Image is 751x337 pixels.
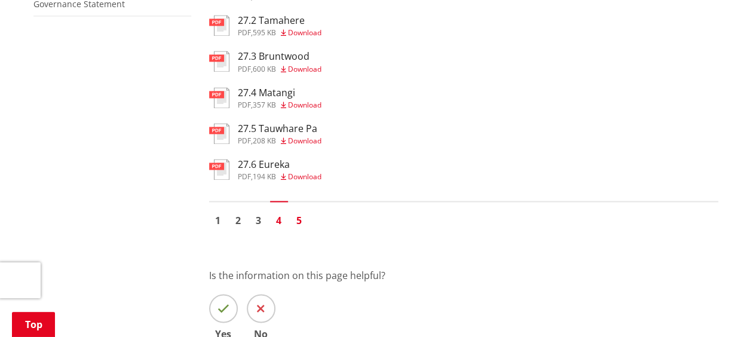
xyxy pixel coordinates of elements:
span: pdf [238,136,251,146]
span: pdf [238,27,251,38]
div: , [238,29,321,36]
a: 27.3 Bruntwood pdf,600 KB Download [209,51,321,72]
div: , [238,137,321,145]
a: 27.5 Tauwhare Pa pdf,208 KB Download [209,123,321,145]
p: Is the information on this page helpful? [209,268,718,282]
div: , [238,66,321,73]
a: 27.4 Matangi pdf,357 KB Download [209,87,321,109]
span: 595 KB [253,27,276,38]
span: pdf [238,64,251,74]
nav: Pagination [209,201,718,232]
span: 208 KB [253,136,276,146]
span: Download [288,64,321,74]
h3: 27.3 Bruntwood [238,51,321,62]
a: Go to page 5 [290,211,308,229]
a: Go to page 3 [250,211,268,229]
span: 194 KB [253,171,276,182]
img: document-pdf.svg [209,15,229,36]
span: pdf [238,100,251,110]
span: pdf [238,171,251,182]
img: document-pdf.svg [209,123,229,144]
span: Download [288,100,321,110]
a: Go to page 1 [209,211,227,229]
h3: 27.5 Tauwhare Pa [238,123,321,134]
img: document-pdf.svg [209,159,229,180]
iframe: Messenger Launcher [696,287,739,330]
a: Top [12,312,55,337]
a: Page 4 [270,211,288,229]
span: Download [288,171,321,182]
a: Go to page 2 [229,211,247,229]
h3: 27.4 Matangi [238,87,321,99]
a: 27.6 Eureka pdf,194 KB Download [209,159,321,180]
span: Download [288,136,321,146]
span: Download [288,27,321,38]
a: 27.2 Tamahere pdf,595 KB Download [209,15,321,36]
img: document-pdf.svg [209,87,229,108]
h3: 27.6 Eureka [238,159,321,170]
span: 600 KB [253,64,276,74]
span: 357 KB [253,100,276,110]
img: document-pdf.svg [209,51,229,72]
div: , [238,102,321,109]
div: , [238,173,321,180]
h3: 27.2 Tamahere [238,15,321,26]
